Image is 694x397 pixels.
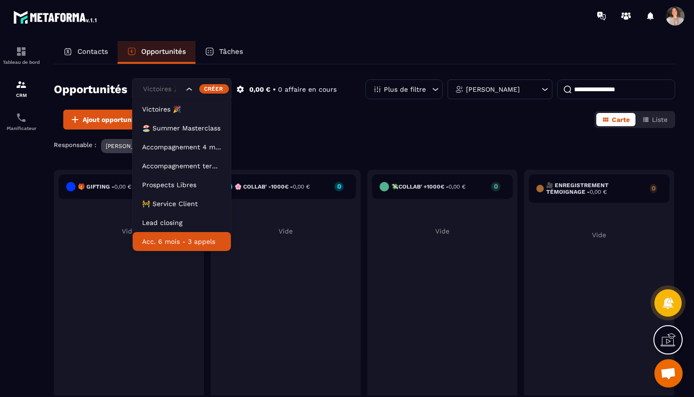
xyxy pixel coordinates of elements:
span: Liste [652,116,668,123]
p: Vide [215,227,356,235]
h6: 🎥 Enregistrement témoignage - [546,182,645,195]
img: formation [16,46,27,57]
p: Acc. 6 mois - 3 appels [142,237,221,246]
a: Opportunités [118,41,195,64]
a: Contacts [54,41,118,64]
p: Victoires 🎉 [142,104,221,114]
p: [PERSON_NAME] [106,143,152,149]
input: Search for option [141,84,184,95]
p: Prospects Libres [142,180,221,190]
p: Vide [59,227,199,235]
img: formation [16,79,27,90]
p: Tâches [219,47,243,56]
span: 0,00 € [114,183,131,190]
a: Tâches [195,41,253,64]
span: 0,00 € [590,189,607,195]
p: Planificateur [2,126,40,131]
span: 0,00 € [449,183,465,190]
p: • [273,85,276,94]
p: Lead closing [142,218,221,227]
div: Créer [199,84,229,94]
span: Carte [612,116,630,123]
p: [PERSON_NAME] [466,86,520,93]
p: Plus de filtre [384,86,426,93]
div: Search for option [132,78,231,100]
p: 🏖️ Summer Masterclass [142,123,221,133]
p: Accompagnement terminé [142,161,221,171]
p: 0 affaire en cours [278,85,337,94]
button: Ajout opportunité [63,110,146,129]
span: 0,00 € [293,183,310,190]
p: Tableau de bord [2,60,40,65]
span: Ajout opportunité [83,115,140,124]
button: Liste [636,113,673,126]
p: CRM [2,93,40,98]
a: Ouvrir le chat [654,359,683,388]
p: Accompagnement 4 mois [142,142,221,152]
p: Vide [529,231,669,239]
h6: 🎁 Gifting - [78,183,131,190]
p: Opportunités [141,47,186,56]
a: formationformationCRM [2,72,40,105]
a: schedulerschedulerPlanificateur [2,105,40,138]
p: Vide [372,227,513,235]
img: scheduler [16,112,27,123]
p: 🚧 Service Client [142,199,221,208]
img: logo [13,9,98,26]
p: 0 [491,183,500,190]
p: 0 [650,185,657,191]
p: 0,00 € [249,85,271,94]
a: formationformationTableau de bord [2,39,40,72]
h6: 🌸 Collab' -1000€ - [235,183,310,190]
h6: 💸Collab' +1000€ - [391,183,465,190]
p: Contacts [77,47,108,56]
p: Responsable : [54,141,96,148]
h2: Opportunités [54,80,127,99]
p: 0 [334,183,344,190]
button: Carte [596,113,635,126]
